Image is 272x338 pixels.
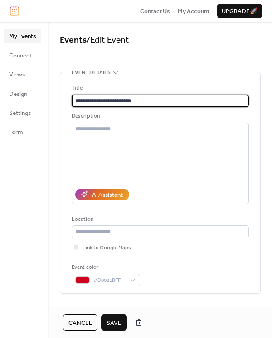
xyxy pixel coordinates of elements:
span: My Account [178,7,209,16]
div: Description [72,112,247,121]
span: Link to Google Maps [83,243,131,252]
span: Event details [72,68,111,77]
a: My Events [4,29,41,43]
span: #D0021BFF [93,276,126,285]
a: My Account [178,6,209,15]
span: / Edit Event [87,32,129,48]
a: Settings [4,105,41,120]
span: My Events [9,32,36,41]
button: Upgrade🚀 [217,4,262,18]
span: Save [107,319,121,328]
span: Design [9,90,27,99]
span: Cancel [68,319,92,328]
a: Contact Us [140,6,170,15]
div: Title [72,84,247,93]
a: Events [60,32,87,48]
span: Upgrade 🚀 [222,7,257,16]
div: Location [72,215,247,224]
a: Connect [4,48,41,62]
a: Form [4,124,41,139]
button: AI Assistant [75,189,129,200]
span: Contact Us [140,7,170,16]
div: Event color [72,263,138,272]
a: Design [4,86,41,101]
button: Save [101,314,127,331]
span: Connect [9,51,32,60]
a: Views [4,67,41,81]
span: Date and time [72,305,110,314]
div: AI Assistant [92,190,123,200]
span: Views [9,70,25,79]
span: Settings [9,109,31,118]
img: logo [10,6,19,16]
button: Cancel [63,314,97,331]
span: Form [9,128,23,137]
